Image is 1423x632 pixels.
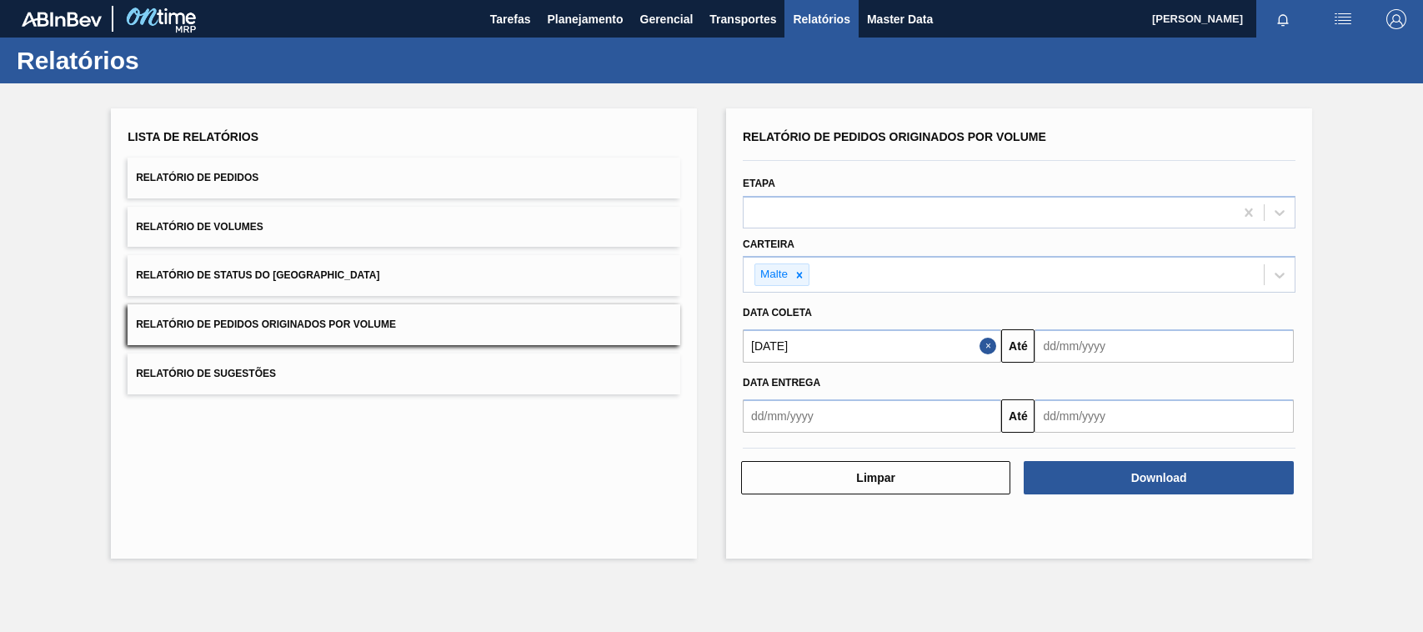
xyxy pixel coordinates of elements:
input: dd/mm/yyyy [743,399,1001,433]
span: Master Data [867,9,933,29]
button: Relatório de Pedidos [128,158,680,198]
input: dd/mm/yyyy [743,329,1001,363]
span: Transportes [709,9,776,29]
span: Tarefas [490,9,531,29]
img: userActions [1333,9,1353,29]
label: Etapa [743,178,775,189]
div: Malte [755,264,790,285]
button: Relatório de Status do [GEOGRAPHIC_DATA] [128,255,680,296]
img: Logout [1386,9,1406,29]
span: Planejamento [547,9,623,29]
span: Relatório de Status do [GEOGRAPHIC_DATA] [136,269,379,281]
span: Data coleta [743,307,812,319]
button: Até [1001,399,1035,433]
button: Download [1024,461,1293,494]
span: Lista de Relatórios [128,130,258,143]
span: Data entrega [743,377,820,389]
h1: Relatórios [17,51,313,70]
button: Notificações [1256,8,1310,31]
img: TNhmsLtSVTkK8tSr43FrP2fwEKptu5GPRR3wAAAABJRU5ErkJggg== [22,12,102,27]
span: Relatório de Pedidos Originados por Volume [743,130,1046,143]
span: Relatórios [793,9,849,29]
button: Relatório de Pedidos Originados por Volume [128,304,680,345]
input: dd/mm/yyyy [1035,329,1293,363]
span: Relatório de Pedidos Originados por Volume [136,319,396,330]
span: Gerencial [640,9,694,29]
button: Relatório de Sugestões [128,354,680,394]
button: Close [980,329,1001,363]
button: Até [1001,329,1035,363]
label: Carteira [743,238,794,250]
span: Relatório de Pedidos [136,172,258,183]
button: Limpar [741,461,1010,494]
input: dd/mm/yyyy [1035,399,1293,433]
button: Relatório de Volumes [128,207,680,248]
span: Relatório de Volumes [136,221,263,233]
span: Relatório de Sugestões [136,368,276,379]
